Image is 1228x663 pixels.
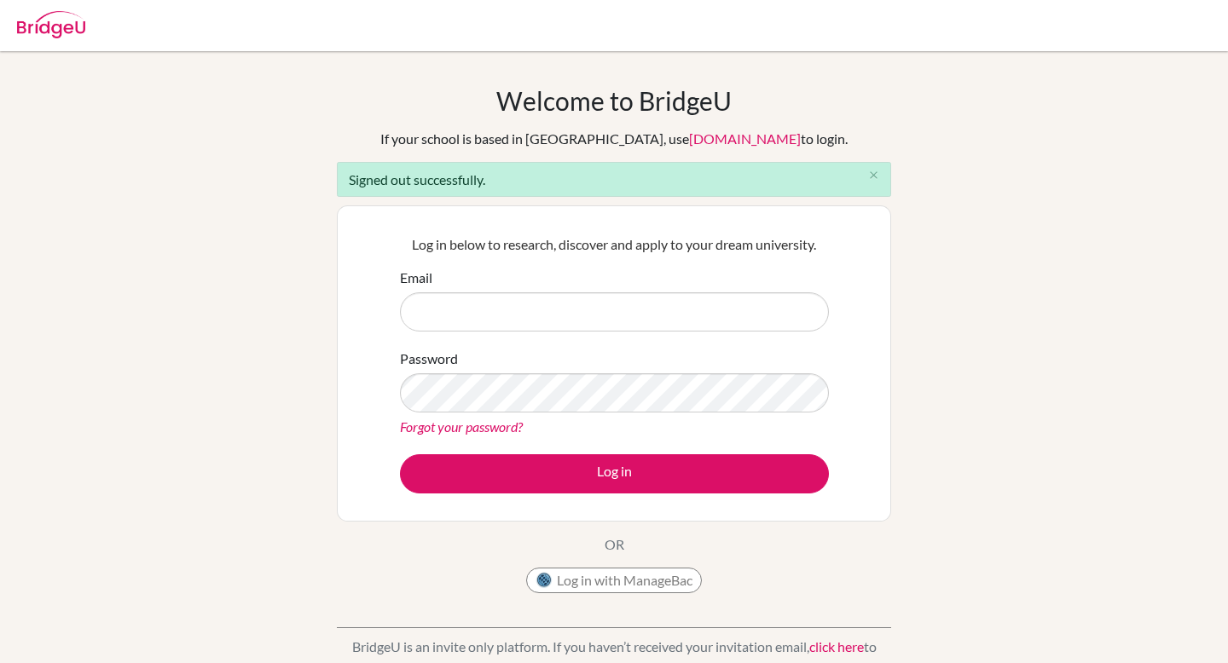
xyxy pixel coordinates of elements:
[856,163,890,188] button: Close
[400,418,523,435] a: Forgot your password?
[809,638,864,654] a: click here
[400,268,432,288] label: Email
[337,162,891,197] div: Signed out successfully.
[526,568,702,593] button: Log in with ManageBac
[400,234,829,255] p: Log in below to research, discover and apply to your dream university.
[689,130,801,147] a: [DOMAIN_NAME]
[380,129,848,149] div: If your school is based in [GEOGRAPHIC_DATA], use to login.
[17,11,85,38] img: Bridge-U
[605,534,624,555] p: OR
[400,349,458,369] label: Password
[496,85,732,116] h1: Welcome to BridgeU
[400,454,829,493] button: Log in
[867,169,880,182] i: close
